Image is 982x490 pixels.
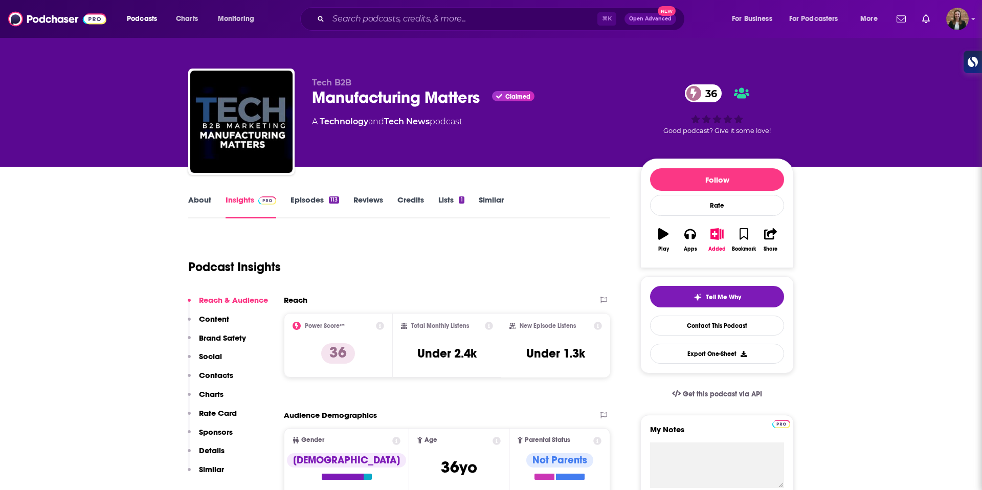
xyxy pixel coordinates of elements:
[310,7,695,31] div: Search podcasts, credits, & more...
[188,259,281,275] h1: Podcast Insights
[8,9,106,29] img: Podchaser - Follow, Share and Rate Podcasts
[677,221,703,258] button: Apps
[650,195,784,216] div: Rate
[188,408,237,427] button: Rate Card
[526,453,593,467] div: Not Parents
[946,8,969,30] img: User Profile
[188,446,225,464] button: Details
[287,453,406,467] div: [DEMOGRAPHIC_DATA]
[783,11,853,27] button: open menu
[199,408,237,418] p: Rate Card
[629,16,672,21] span: Open Advanced
[732,246,756,252] div: Bookmark
[505,94,530,99] span: Claimed
[417,346,477,361] h3: Under 2.4k
[438,195,464,218] a: Lists1
[459,196,464,204] div: 1
[211,11,267,27] button: open menu
[684,246,697,252] div: Apps
[683,390,762,398] span: Get this podcast via API
[789,12,838,26] span: For Podcasters
[368,117,384,126] span: and
[658,246,669,252] div: Play
[312,78,351,87] span: Tech B2B
[650,316,784,336] a: Contact This Podcast
[597,12,616,26] span: ⌘ K
[284,295,307,305] h2: Reach
[946,8,969,30] button: Show profile menu
[853,11,890,27] button: open menu
[479,195,504,218] a: Similar
[663,127,771,135] span: Good podcast? Give it some love!
[526,346,585,361] h3: Under 1.3k
[188,295,268,314] button: Reach & Audience
[520,322,576,329] h2: New Episode Listens
[328,11,597,27] input: Search podcasts, credits, & more...
[305,322,345,329] h2: Power Score™
[199,370,233,380] p: Contacts
[218,12,254,26] span: Monitoring
[860,12,878,26] span: More
[708,246,726,252] div: Added
[757,221,784,258] button: Share
[321,343,355,364] p: 36
[706,293,741,301] span: Tell Me Why
[199,295,268,305] p: Reach & Audience
[188,427,233,446] button: Sponsors
[329,196,339,204] div: 113
[425,437,437,443] span: Age
[199,389,224,399] p: Charts
[188,389,224,408] button: Charts
[650,221,677,258] button: Play
[190,71,293,173] img: Manufacturing Matters
[411,322,469,329] h2: Total Monthly Listens
[176,12,198,26] span: Charts
[685,84,722,102] a: 36
[226,195,276,218] a: InsightsPodchaser Pro
[188,370,233,389] button: Contacts
[320,117,368,126] a: Technology
[301,437,324,443] span: Gender
[291,195,339,218] a: Episodes113
[730,221,757,258] button: Bookmark
[199,333,246,343] p: Brand Safety
[892,10,910,28] a: Show notifications dropdown
[650,286,784,307] button: tell me why sparkleTell Me Why
[658,6,676,16] span: New
[695,84,722,102] span: 36
[525,437,570,443] span: Parental Status
[441,457,477,477] span: 36 yo
[704,221,730,258] button: Added
[732,12,772,26] span: For Business
[353,195,383,218] a: Reviews
[169,11,204,27] a: Charts
[188,314,229,333] button: Content
[624,13,676,25] button: Open AdvancedNew
[284,410,377,420] h2: Audience Demographics
[650,344,784,364] button: Export One-Sheet
[188,464,224,483] button: Similar
[188,351,222,370] button: Social
[772,420,790,428] img: Podchaser Pro
[384,117,430,126] a: Tech News
[725,11,785,27] button: open menu
[199,351,222,361] p: Social
[650,425,784,442] label: My Notes
[258,196,276,205] img: Podchaser Pro
[397,195,424,218] a: Credits
[694,293,702,301] img: tell me why sparkle
[188,333,246,352] button: Brand Safety
[199,446,225,455] p: Details
[764,246,777,252] div: Share
[199,427,233,437] p: Sponsors
[640,78,794,141] div: 36Good podcast? Give it some love!
[918,10,934,28] a: Show notifications dropdown
[120,11,170,27] button: open menu
[650,168,784,191] button: Follow
[946,8,969,30] span: Logged in as k_burns
[188,195,211,218] a: About
[664,382,770,407] a: Get this podcast via API
[199,464,224,474] p: Similar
